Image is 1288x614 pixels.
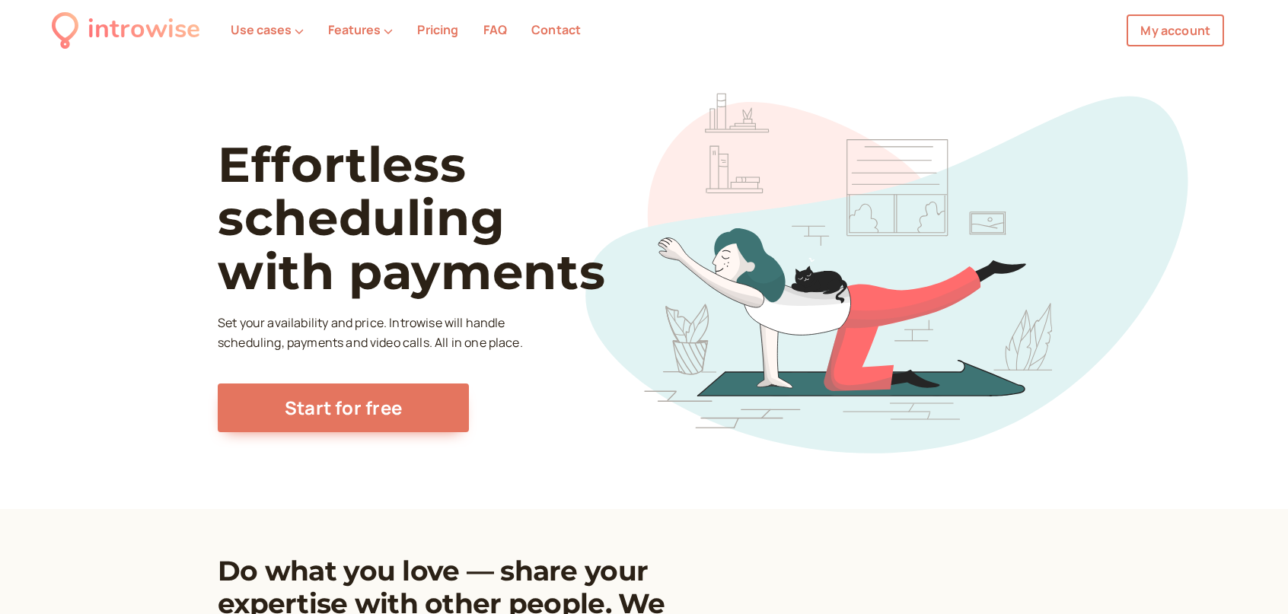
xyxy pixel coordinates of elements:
[231,23,304,37] button: Use cases
[483,21,507,38] a: FAQ
[88,9,200,51] div: introwise
[417,21,458,38] a: Pricing
[1127,14,1224,46] a: My account
[218,138,660,298] h1: Effortless scheduling with payments
[52,9,200,51] a: introwise
[328,23,393,37] button: Features
[218,313,527,353] p: Set your availability and price. Introwise will handle scheduling, payments and video calls. All ...
[531,21,581,38] a: Contact
[218,383,469,432] a: Start for free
